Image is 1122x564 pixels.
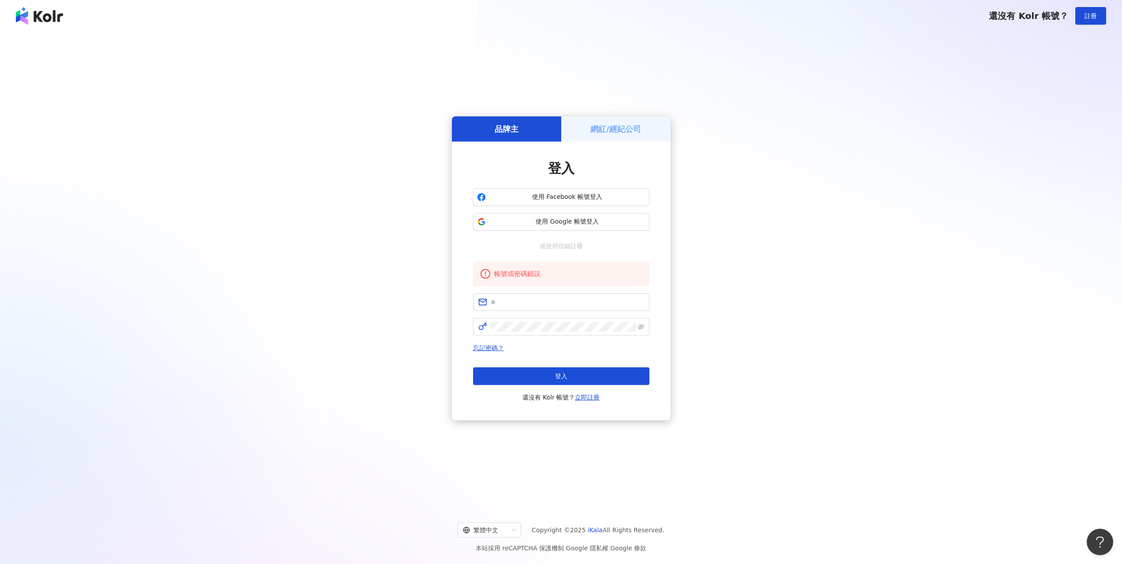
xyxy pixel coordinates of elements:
span: 註冊 [1085,12,1097,19]
div: 繁體中文 [463,523,508,537]
span: 還沒有 Kolr 帳號？ [522,392,600,403]
a: Google 條款 [610,545,646,552]
button: 使用 Facebook 帳號登入 [473,188,649,206]
span: 使用 Google 帳號登入 [489,217,645,226]
h5: 品牌主 [495,123,518,134]
a: Google 隱私權 [566,545,608,552]
iframe: Help Scout Beacon - Open [1087,529,1113,555]
span: 登入 [548,161,574,176]
span: | [608,545,611,552]
span: 本站採用 reCAPTCHA 保護機制 [476,543,646,553]
h5: 網紅/經紀公司 [590,123,641,134]
a: iKala [588,527,603,534]
a: 立即註冊 [575,394,600,401]
span: eye-invisible [638,324,644,330]
span: | [564,545,566,552]
span: 或使用信箱註冊 [533,241,589,251]
span: Copyright © 2025 All Rights Reserved. [532,525,664,535]
img: logo [16,7,63,25]
button: 登入 [473,367,649,385]
span: 使用 Facebook 帳號登入 [489,193,645,202]
button: 使用 Google 帳號登入 [473,213,649,231]
span: 還沒有 Kolr 帳號？ [989,11,1068,21]
a: 忘記密碼？ [473,344,504,351]
button: 註冊 [1075,7,1106,25]
span: 登入 [555,373,567,380]
div: 帳號或密碼錯誤 [494,269,642,279]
